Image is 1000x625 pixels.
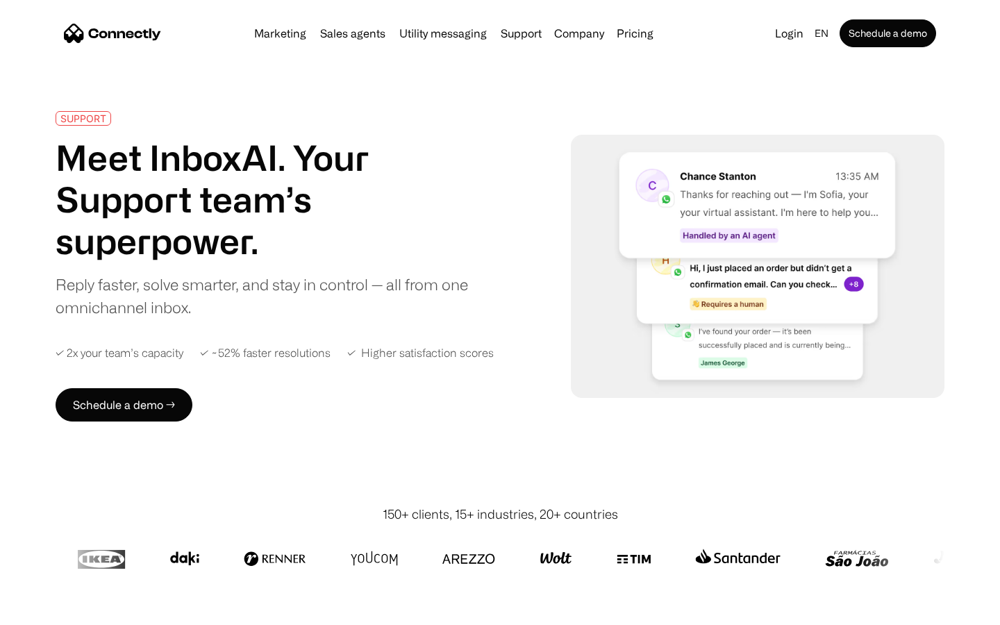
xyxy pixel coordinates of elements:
[56,273,478,319] div: Reply faster, solve smarter, and stay in control — all from one omnichannel inbox.
[554,24,604,43] div: Company
[815,24,828,43] div: en
[840,19,936,47] a: Schedule a demo
[495,28,547,39] a: Support
[347,347,494,360] div: ✓ Higher satisfaction scores
[769,24,809,43] a: Login
[60,113,106,124] div: SUPPORT
[394,28,492,39] a: Utility messaging
[611,28,659,39] a: Pricing
[315,28,391,39] a: Sales agents
[200,347,331,360] div: ✓ ~52% faster resolutions
[56,388,192,422] a: Schedule a demo →
[56,347,183,360] div: ✓ 2x your team’s capacity
[249,28,312,39] a: Marketing
[14,599,83,620] aside: Language selected: English
[56,137,478,262] h1: Meet InboxAI. Your Support team’s superpower.
[28,601,83,620] ul: Language list
[383,505,618,524] div: 150+ clients, 15+ industries, 20+ countries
